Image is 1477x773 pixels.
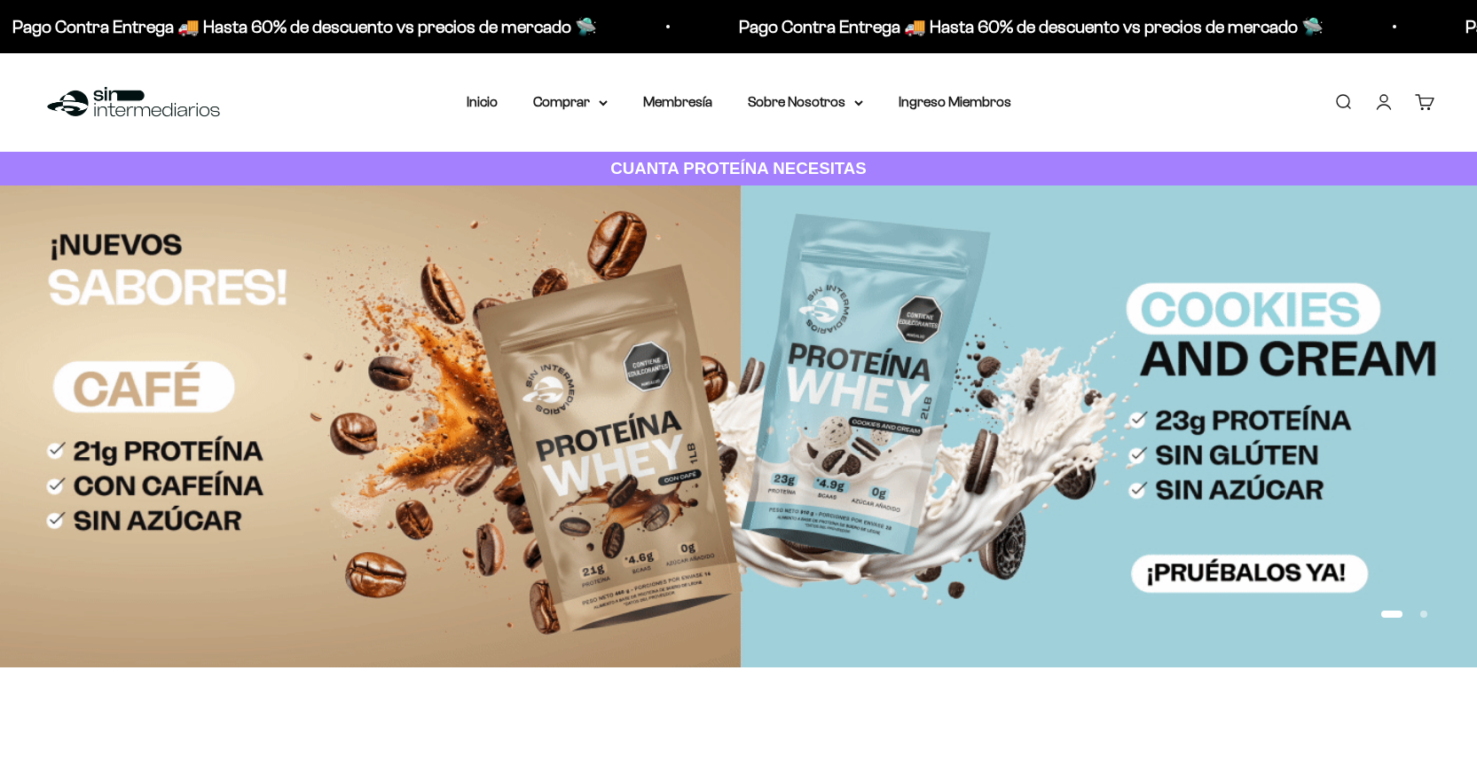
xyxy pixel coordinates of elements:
summary: Comprar [533,91,608,114]
p: Pago Contra Entrega 🚚 Hasta 60% de descuento vs precios de mercado 🛸 [672,12,1257,41]
a: Inicio [467,94,498,109]
a: Ingreso Miembros [899,94,1011,109]
a: Membresía [643,94,712,109]
summary: Sobre Nosotros [748,91,863,114]
strong: CUANTA PROTEÍNA NECESITAS [610,159,867,177]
